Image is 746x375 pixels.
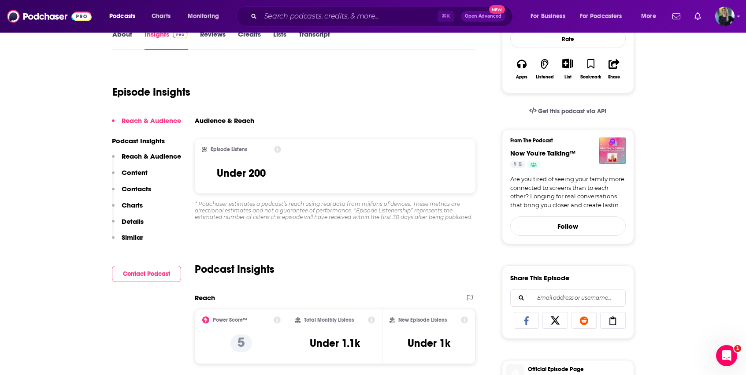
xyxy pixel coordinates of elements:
p: Reach & Audience [122,116,181,125]
p: Reach & Audience [122,152,181,160]
button: Reach & Audience [112,116,181,133]
a: Share on X/Twitter [542,312,568,329]
h3: Share This Episode [510,274,569,282]
button: Reach & Audience [112,152,181,168]
input: Email address or username... [518,290,618,306]
h2: Podcast Insights [195,263,275,276]
div: Apps [516,74,527,80]
img: Now You're Talking™ [599,137,626,164]
span: Podcasts [109,10,135,22]
a: InsightsPodchaser Pro [145,30,188,50]
span: For Business [531,10,565,22]
img: Podchaser Pro [173,31,188,38]
img: User Profile [715,7,735,26]
button: Bookmark [579,53,602,85]
p: Similar [122,233,143,241]
button: Content [112,168,148,185]
span: Open Advanced [465,14,501,19]
span: Monitoring [188,10,219,22]
button: open menu [103,9,147,23]
span: 1 [734,345,741,352]
span: Official Episode Page [528,365,630,373]
button: Follow [510,216,626,236]
img: Podchaser - Follow, Share and Rate Podcasts [7,8,92,25]
a: Now You're Talking™ [510,149,575,157]
span: 5 [519,160,522,169]
span: ⌘ K [438,11,454,22]
button: open menu [635,9,667,23]
button: open menu [524,9,576,23]
a: About [112,30,132,50]
button: Show More Button [559,59,577,68]
h3: Under 1.1k [310,337,360,350]
div: Rate [510,30,626,48]
button: Open AdvancedNew [461,11,505,22]
div: Listened [536,74,554,80]
p: Charts [122,201,143,209]
span: Get this podcast via API [538,108,606,115]
h2: Total Monthly Listens [304,317,354,323]
p: Details [122,217,144,226]
h3: Under 200 [217,167,266,180]
span: Charts [152,10,171,22]
a: Credits [238,30,261,50]
div: Search followers [510,289,626,307]
h2: Episode Listens [211,146,247,152]
div: Bookmark [580,74,601,80]
a: Transcript [299,30,330,50]
button: open menu [574,9,635,23]
div: Show More ButtonList [556,53,579,85]
div: Search podcasts, credits, & more... [245,6,521,26]
div: * Podchaser estimates a podcast’s reach using real data from millions of devices. These metrics a... [195,200,476,220]
p: Podcast Insights [112,137,181,145]
a: 5 [510,161,525,168]
iframe: Intercom live chat [716,345,737,366]
span: New [489,5,505,14]
a: Charts [146,9,176,23]
span: Logged in as ChelseaKershaw [715,7,735,26]
h3: Under 1k [408,337,450,350]
div: List [564,74,572,80]
div: Share [608,74,620,80]
span: More [641,10,656,22]
h2: Reach [195,293,215,302]
span: For Podcasters [580,10,622,22]
button: Charts [112,201,143,217]
button: open menu [182,9,230,23]
h3: From The Podcast [510,137,619,144]
a: Lists [273,30,286,50]
a: Copy Link [600,312,626,329]
h1: Episode Insights [112,85,190,99]
button: Listened [533,53,556,85]
button: Contacts [112,185,151,201]
input: Search podcasts, credits, & more... [260,9,438,23]
a: Share on Facebook [514,312,539,329]
button: Similar [112,233,143,249]
button: Details [112,217,144,234]
p: Contacts [122,185,151,193]
a: Show notifications dropdown [669,9,684,24]
p: 5 [230,334,252,352]
h3: Audience & Reach [195,116,254,125]
a: Reviews [200,30,226,50]
a: Show notifications dropdown [691,9,705,24]
a: Share on Reddit [572,312,597,329]
button: Share [602,53,625,85]
a: Get this podcast via API [522,100,614,122]
a: Are you tired of seeing your family more connected to screens than to each other? Longing for rea... [510,175,626,209]
h2: Power Score™ [213,317,247,323]
button: Apps [510,53,533,85]
button: Contact Podcast [112,266,181,282]
button: Show profile menu [715,7,735,26]
h2: New Episode Listens [398,317,447,323]
p: Content [122,168,148,177]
